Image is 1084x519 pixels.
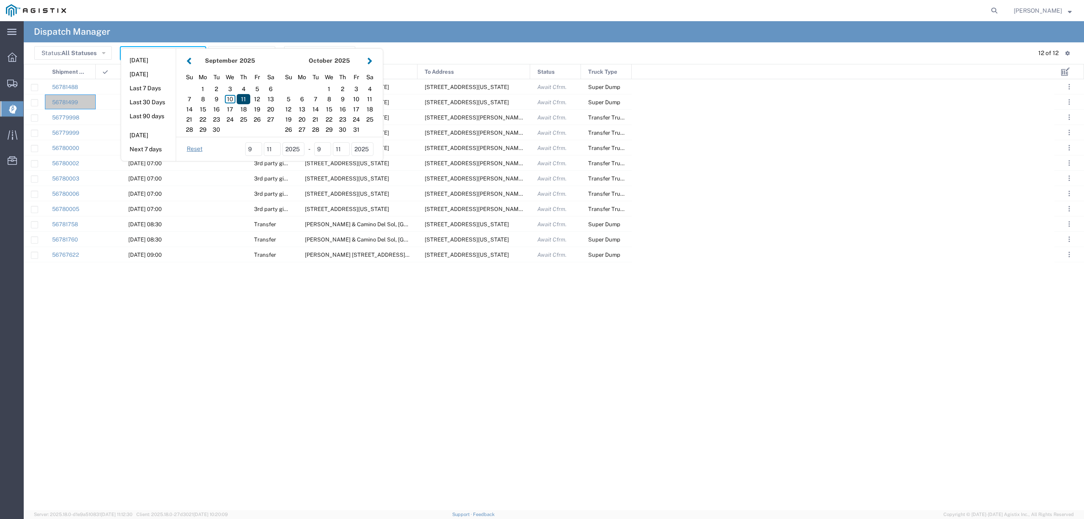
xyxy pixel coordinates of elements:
[237,114,250,125] div: 25
[305,206,389,212] span: 4200 Cincinatti Ave, Rocklin, California, 95765, United States
[282,142,304,156] input: yyyy
[309,57,332,64] strong: October
[322,71,336,84] div: Wednesday
[309,104,322,114] div: 14
[537,64,555,80] span: Status
[309,94,322,104] div: 7
[52,84,78,90] a: 56781488
[363,94,376,104] div: 11
[588,221,620,228] span: Super Dump
[282,104,295,114] div: 12
[295,94,309,104] div: 6
[52,191,79,197] a: 56780006
[425,114,555,121] span: 176 Lozanos Rd,, New Castle, California, United States
[52,236,78,243] a: 56781760
[309,114,322,125] div: 21
[537,99,567,105] span: Await Cfrm.
[1068,189,1070,199] span: . . .
[208,46,275,60] button: Saved Searches
[537,221,567,228] span: Await Cfrm.
[121,82,176,95] button: Last 7 Days
[363,71,376,84] div: Saturday
[210,94,223,104] div: 9
[1068,82,1070,92] span: . . .
[425,160,555,167] span: 176 Lozanos Rd,, New Castle, California, United States
[264,114,277,125] div: 27
[537,236,567,243] span: Await Cfrm.
[336,94,349,104] div: 9
[537,206,567,212] span: Await Cfrm.
[1038,49,1059,58] div: 12 of 12
[34,46,112,60] button: Status:All Statuses
[1063,142,1075,154] button: ...
[254,206,303,212] span: 3rd party giveaway
[452,512,473,517] a: Support
[349,125,363,135] div: 31
[322,114,336,125] div: 22
[322,94,336,104] div: 8
[1063,81,1075,93] button: ...
[128,236,162,243] span: 09/11/2025, 08:30
[1063,111,1075,123] button: ...
[322,125,336,135] div: 29
[237,104,250,114] div: 18
[1063,96,1075,108] button: ...
[52,175,79,182] a: 56780003
[363,114,376,125] div: 25
[284,46,355,60] button: Advanced Search
[264,142,281,156] input: dd
[128,160,162,167] span: 09/11/2025, 07:00
[1013,6,1072,16] button: [PERSON_NAME]
[349,71,363,84] div: Friday
[588,252,620,258] span: Super Dump
[128,252,162,258] span: 09/11/2025, 09:00
[254,236,276,243] span: Transfer
[223,84,237,94] div: 3
[223,104,237,114] div: 17
[121,143,176,156] button: Next 7 days
[425,236,509,243] span: 2401 Coffee Rd, Bakersfield, California, 93308, United States
[363,104,376,114] div: 18
[336,104,349,114] div: 16
[588,114,626,121] span: Transfer Truck
[264,94,277,104] div: 13
[183,94,196,104] div: 7
[588,145,626,151] span: Transfer Truck
[223,94,237,104] div: 10
[223,71,237,84] div: Wednesday
[588,84,620,90] span: Super Dump
[537,130,567,136] span: Await Cfrm.
[314,142,331,156] input: mm
[537,114,567,121] span: Await Cfrm.
[205,57,238,64] strong: September
[250,104,264,114] div: 19
[136,512,228,517] span: Client: 2025.18.0-27d3021
[237,71,250,84] div: Thursday
[1068,204,1070,214] span: . . .
[588,191,626,197] span: Transfer Truck
[1068,219,1070,229] span: . . .
[128,191,162,197] span: 09/11/2025, 07:00
[425,252,509,258] span: 308 W Alluvial Ave, Clovis, California, 93611, United States
[322,104,336,114] div: 15
[1068,173,1070,183] span: . . .
[349,114,363,125] div: 24
[425,206,555,212] span: 176 Lozanos Rd,, New Castle, California, United States
[1063,249,1075,261] button: ...
[282,94,295,104] div: 5
[245,142,262,156] input: mm
[187,145,202,153] a: Reset
[52,145,79,151] a: 56780000
[183,125,196,135] div: 28
[349,94,363,104] div: 10
[308,144,310,153] span: -
[250,114,264,125] div: 26
[210,125,223,135] div: 30
[264,104,277,114] div: 20
[473,512,495,517] a: Feedback
[1014,6,1062,15] span: Lorretta Ayala
[537,175,567,182] span: Await Cfrm.
[1068,112,1070,122] span: . . .
[336,114,349,125] div: 23
[101,512,133,517] span: [DATE] 11:12:30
